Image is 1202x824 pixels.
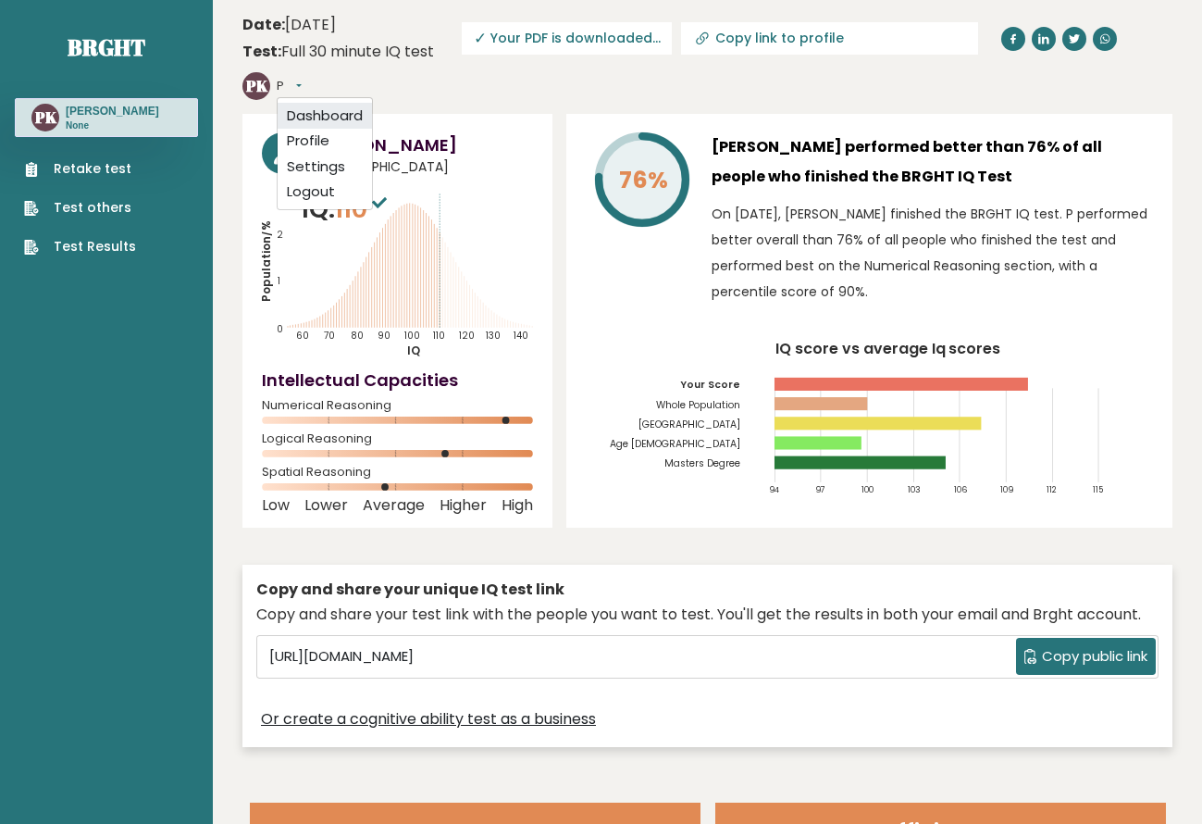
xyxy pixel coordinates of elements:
tspan: 109 [1001,485,1014,496]
div: Full 30 minute IQ test [242,41,434,63]
span: Higher [440,502,487,509]
tspan: 60 [296,329,309,343]
span: Logical Reasoning [262,435,533,443]
a: Profile [278,129,372,155]
a: Retake test [24,159,136,179]
span: ✓ [474,27,487,50]
span: Low [262,502,290,509]
tspan: 2 [277,228,283,242]
tspan: 115 [1094,485,1104,496]
tspan: IQ [407,343,420,358]
span: Your PDF is downloaded... [462,22,672,55]
tspan: 112 [1047,485,1058,496]
span: Copy public link [1042,646,1147,668]
a: Or create a cognitive ability test as a business [261,708,596,730]
a: Test others [24,198,136,218]
tspan: Whole Population [657,398,741,412]
tspan: 0 [277,322,283,336]
tspan: 94 [769,485,780,496]
tspan: 130 [486,329,501,343]
span: High [502,502,533,509]
span: Average [363,502,425,509]
tspan: 70 [324,329,335,343]
a: Settings [278,154,372,180]
h3: [PERSON_NAME] [66,104,159,119]
h3: [PERSON_NAME] [313,132,533,157]
tspan: 97 [815,485,825,496]
h3: [PERSON_NAME] performed better than 76% of all people who finished the BRGHT IQ Test [712,132,1153,192]
b: Date: [242,14,285,35]
tspan: 106 [955,485,968,496]
span: [GEOGRAPHIC_DATA] [313,157,533,177]
a: Brght [68,32,145,62]
text: PK [34,106,57,128]
button: P [277,77,302,95]
a: Logout [278,180,372,206]
span: Lower [304,502,348,509]
tspan: Age [DEMOGRAPHIC_DATA] [610,437,741,451]
text: PK [245,75,268,96]
tspan: 1 [278,274,280,288]
a: Dashboard [278,103,372,129]
tspan: 100 [862,485,874,496]
tspan: 103 [909,485,922,496]
p: On [DATE], [PERSON_NAME] finished the BRGHT IQ test. P performed better overall than 76% of all p... [712,201,1153,305]
div: Copy and share your test link with the people you want to test. You'll get the results in both yo... [256,604,1159,626]
h4: Intellectual Capacities [262,368,533,393]
tspan: Population/% [258,220,274,302]
tspan: 100 [404,329,420,343]
span: Numerical Reasoning [262,402,533,409]
tspan: 140 [514,329,528,343]
div: Copy and share your unique IQ test link [256,579,1159,601]
span: Spatial Reasoning [262,468,533,476]
p: None [66,119,159,132]
tspan: 110 [433,329,445,343]
tspan: 90 [378,329,390,343]
tspan: Masters Degree [665,456,741,470]
time: [DATE] [242,14,336,36]
b: Test: [242,41,281,62]
a: Test Results [24,237,136,256]
tspan: IQ score vs average Iq scores [775,338,1001,359]
tspan: 76% [619,164,668,196]
tspan: 120 [459,329,475,343]
tspan: [GEOGRAPHIC_DATA] [639,418,741,431]
button: Copy public link [1016,638,1156,675]
tspan: 80 [351,329,364,343]
tspan: Your Score [681,378,741,392]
